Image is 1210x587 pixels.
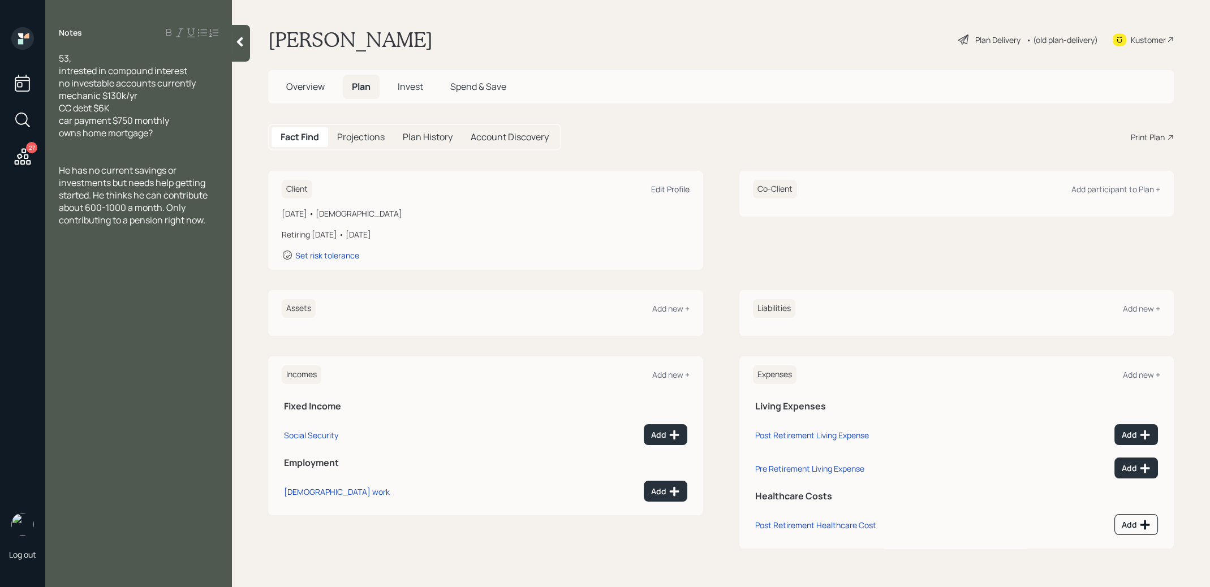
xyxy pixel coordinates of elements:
h6: Co-Client [753,180,797,198]
div: Add [651,486,680,497]
button: Add [644,481,687,502]
h6: Client [282,180,312,198]
div: Plan Delivery [975,34,1020,46]
span: Overview [286,80,325,93]
div: Print Plan [1131,131,1165,143]
h1: [PERSON_NAME] [268,27,433,52]
h5: Employment [284,457,687,468]
div: Add [651,429,680,441]
div: Post Retirement Living Expense [755,430,869,441]
div: Add new + [1123,369,1160,380]
h6: Assets [282,299,316,318]
div: Post Retirement Healthcare Cost [755,520,876,530]
button: Add [644,424,687,445]
div: Add new + [1123,303,1160,314]
div: Kustomer [1131,34,1166,46]
div: 27 [26,142,37,153]
h5: Projections [337,132,385,143]
button: Add [1114,457,1158,478]
h6: Expenses [753,365,796,384]
h5: Account Discovery [471,132,549,143]
div: Add [1122,429,1151,441]
h5: Living Expenses [755,401,1159,412]
div: [DATE] • [DEMOGRAPHIC_DATA] [282,208,690,219]
h5: Healthcare Costs [755,491,1159,502]
div: Social Security [284,430,338,441]
div: [DEMOGRAPHIC_DATA] work [284,486,390,497]
div: Retiring [DATE] • [DATE] [282,228,690,240]
div: • (old plan-delivery) [1026,34,1098,46]
span: Plan [352,80,371,93]
h6: Liabilities [753,299,795,318]
h5: Plan History [403,132,453,143]
div: Log out [9,549,36,560]
div: Add [1122,463,1151,474]
span: 53, intrested in compound interest no investable accounts currently mechanic $130k/yr CC debt $6K... [59,52,196,139]
div: Set risk tolerance [295,250,359,261]
img: treva-nostdahl-headshot.png [11,513,34,536]
h5: Fact Find [281,132,319,143]
span: Spend & Save [450,80,506,93]
h6: Incomes [282,365,321,384]
button: Add [1114,514,1158,535]
div: Add participant to Plan + [1071,184,1160,195]
span: He has no current savings or investments but needs help getting started. He thinks he can contrib... [59,164,209,226]
div: Add new + [652,303,690,314]
div: Edit Profile [651,184,690,195]
div: Add new + [652,369,690,380]
button: Add [1114,424,1158,445]
div: Add [1122,519,1151,530]
label: Notes [59,27,82,38]
h5: Fixed Income [284,401,687,412]
span: Invest [398,80,423,93]
div: Pre Retirement Living Expense [755,463,864,474]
